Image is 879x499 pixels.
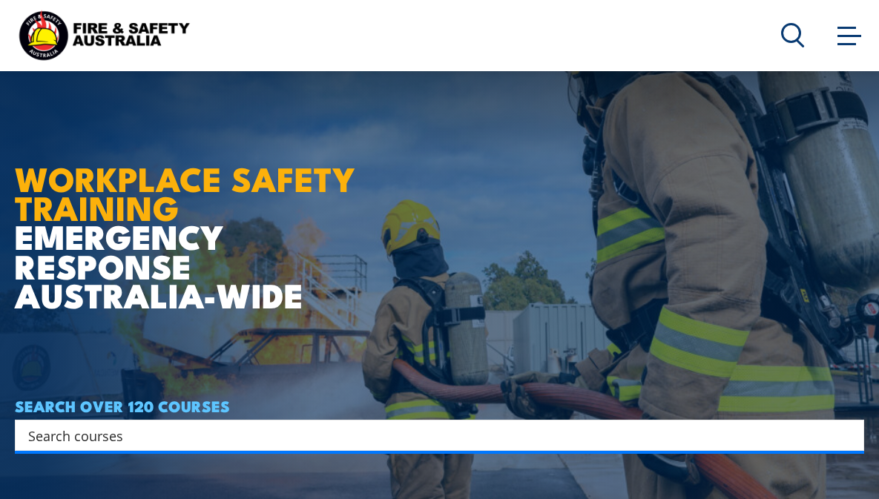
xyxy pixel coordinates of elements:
form: Search form [31,425,834,446]
strong: WORKPLACE SAFETY TRAINING [15,152,355,232]
h1: EMERGENCY RESPONSE AUSTRALIA-WIDE [15,89,378,308]
h4: SEARCH OVER 120 COURSES [15,397,864,414]
input: Search input [28,424,832,446]
button: Search magnifier button [838,425,859,446]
